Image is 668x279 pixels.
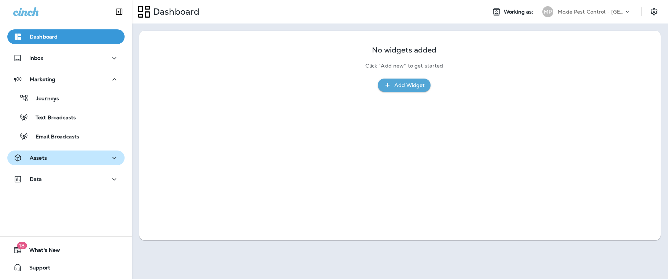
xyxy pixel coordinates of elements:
[7,260,125,275] button: Support
[28,134,79,141] p: Email Broadcasts
[28,115,76,122] p: Text Broadcasts
[29,55,43,61] p: Inbox
[7,151,125,165] button: Assets
[30,76,55,82] p: Marketing
[647,5,661,18] button: Settings
[7,128,125,144] button: Email Broadcasts
[378,79,431,92] button: Add Widget
[7,51,125,65] button: Inbox
[30,155,47,161] p: Assets
[7,90,125,106] button: Journeys
[109,4,129,19] button: Collapse Sidebar
[30,34,58,40] p: Dashboard
[17,242,27,249] span: 18
[504,9,535,15] span: Working as:
[7,29,125,44] button: Dashboard
[372,47,436,53] p: No widgets added
[7,109,125,125] button: Text Broadcasts
[558,9,624,15] p: Moxie Pest Control - [GEOGRAPHIC_DATA]
[7,172,125,186] button: Data
[30,176,42,182] p: Data
[150,6,199,17] p: Dashboard
[394,81,425,90] div: Add Widget
[365,63,443,69] p: Click "Add new" to get started
[22,265,50,273] span: Support
[22,247,60,256] span: What's New
[7,72,125,87] button: Marketing
[7,243,125,257] button: 18What's New
[29,95,59,102] p: Journeys
[542,6,553,17] div: MP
